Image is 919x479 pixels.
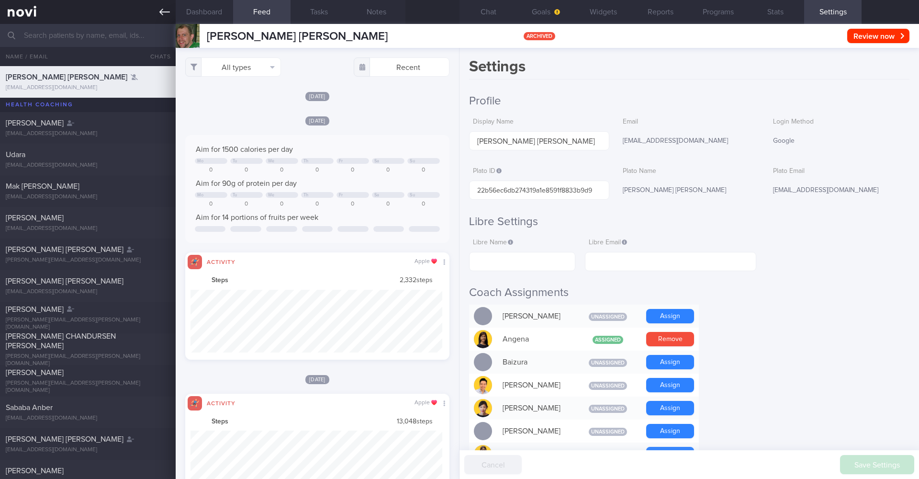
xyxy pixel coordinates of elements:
button: All types [185,57,281,77]
div: Th [303,159,309,164]
div: 0 [266,201,298,208]
h2: Libre Settings [469,215,909,229]
span: [PERSON_NAME] [6,119,64,127]
span: Aim for 1500 calories per day [196,146,293,153]
div: 0 [372,201,404,208]
div: Activity [202,257,240,265]
label: Plato Name [623,167,755,176]
div: [PERSON_NAME] [498,307,574,326]
h2: Coach Assignments [469,285,909,300]
div: Th [303,193,309,198]
div: 0 [372,167,404,174]
span: [PERSON_NAME] [PERSON_NAME] [6,435,123,443]
div: [PERSON_NAME] [498,376,574,395]
div: [EMAIL_ADDRESS][DOMAIN_NAME] [619,131,759,151]
label: Display Name [473,118,605,126]
span: Assigned [593,336,623,344]
span: Unassigned [589,405,627,413]
span: Aim for 14 portions of fruits per week [196,214,318,221]
span: 13,048 steps [397,418,433,426]
span: Mak [PERSON_NAME] [6,182,79,190]
div: Apple [415,399,437,407]
span: [DATE] [305,116,329,125]
span: Libre Name [473,239,513,246]
span: [PERSON_NAME] [6,369,64,376]
label: Login Method [773,118,906,126]
span: [DATE] [305,92,329,101]
strong: Steps [212,418,228,426]
div: [PERSON_NAME] [498,445,574,464]
div: 0 [230,201,263,208]
span: Unassigned [589,313,627,321]
div: Angena [498,330,574,349]
div: Su [410,193,415,198]
div: We [268,193,275,198]
div: Google [769,131,909,151]
div: [EMAIL_ADDRESS][DOMAIN_NAME] [769,181,909,201]
span: Plato ID [473,168,502,174]
button: Assign [646,401,694,415]
div: [PERSON_NAME] [498,399,574,418]
span: Aim for 90g of protein per day [196,180,297,187]
span: [PERSON_NAME] [PERSON_NAME] [207,31,388,42]
span: [PERSON_NAME] CHANDURSEN [PERSON_NAME] [6,332,116,350]
div: 0 [407,167,440,174]
button: Assign [646,355,694,369]
span: Unassigned [589,428,627,436]
div: Sa [374,193,380,198]
div: [PERSON_NAME][EMAIL_ADDRESS][PERSON_NAME][DOMAIN_NAME] [6,317,170,331]
div: [EMAIL_ADDRESS][DOMAIN_NAME] [6,84,170,91]
div: [PERSON_NAME][EMAIL_ADDRESS][PERSON_NAME][DOMAIN_NAME] [6,380,170,394]
button: Remove [646,332,694,346]
div: Su [410,159,415,164]
div: [EMAIL_ADDRESS][DOMAIN_NAME] [6,194,170,201]
div: 0 [336,167,369,174]
button: Assign [646,424,694,438]
div: 0 [301,167,334,174]
span: Unassigned [589,359,627,367]
div: Fr [339,159,343,164]
div: Mo [197,193,204,198]
span: [PERSON_NAME] [6,306,64,313]
div: We [268,159,275,164]
span: [DATE] [305,375,329,384]
span: [PERSON_NAME] [PERSON_NAME] [6,73,127,81]
button: Assign [646,309,694,323]
div: 0 [266,167,298,174]
span: 2,332 steps [400,276,433,285]
button: Chats [137,47,176,66]
span: Sababa Anber [6,404,53,411]
div: [EMAIL_ADDRESS][DOMAIN_NAME] [6,415,170,422]
div: Sa [374,159,380,164]
span: [PERSON_NAME] [6,467,64,475]
div: Baizura [498,353,574,372]
div: 0 [301,201,334,208]
div: 0 [195,201,227,208]
span: [PERSON_NAME] [PERSON_NAME] [6,277,123,285]
span: [PERSON_NAME] [PERSON_NAME] [6,246,123,253]
span: archived [524,32,555,40]
div: Tu [233,193,237,198]
div: [EMAIL_ADDRESS][DOMAIN_NAME] [6,288,170,296]
label: Plato Email [773,167,906,176]
div: Apple [415,258,437,265]
div: Activity [202,399,240,407]
div: [EMAIL_ADDRESS][DOMAIN_NAME] [6,162,170,169]
h1: Settings [469,57,909,80]
button: Assign [646,378,694,392]
div: 0 [195,167,227,174]
div: [PERSON_NAME] [PERSON_NAME] [619,181,759,201]
strong: Steps [212,276,228,285]
div: Mo [197,159,204,164]
h2: Profile [469,94,909,108]
div: 0 [336,201,369,208]
div: [PERSON_NAME] [498,422,574,441]
div: [EMAIL_ADDRESS][DOMAIN_NAME] [6,446,170,454]
button: Assign [646,447,694,461]
div: 0 [230,167,263,174]
div: [PERSON_NAME][EMAIL_ADDRESS][PERSON_NAME][DOMAIN_NAME] [6,353,170,367]
span: [PERSON_NAME] [6,214,64,222]
div: Tu [233,159,237,164]
span: Libre Email [589,239,627,246]
div: [PERSON_NAME][EMAIL_ADDRESS][DOMAIN_NAME] [6,257,170,264]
